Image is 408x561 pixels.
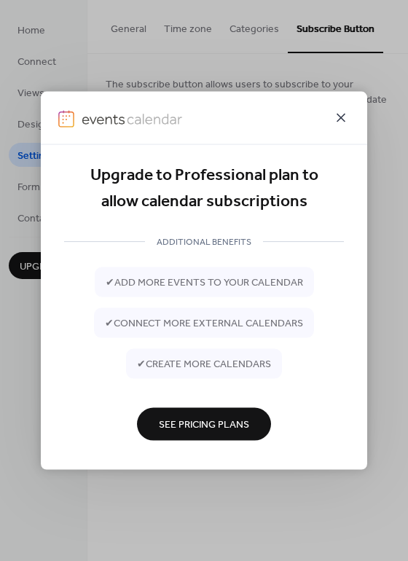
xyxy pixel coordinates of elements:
img: logo-icon [58,110,74,127]
span: ✔ add more events to your calendar [106,275,303,291]
span: See Pricing Plans [159,417,249,433]
div: Upgrade to Professional plan to allow calendar subscriptions [64,162,344,216]
span: ✔ connect more external calendars [105,316,303,331]
button: See Pricing Plans [137,407,271,440]
span: ✔ create more calendars [137,357,271,372]
span: ADDITIONAL BENEFITS [145,235,263,250]
img: logo-type [82,110,182,127]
